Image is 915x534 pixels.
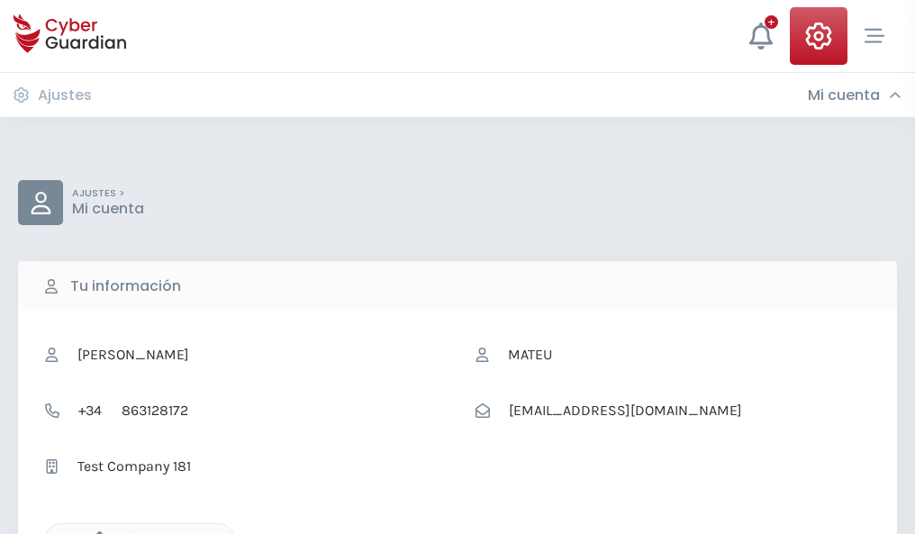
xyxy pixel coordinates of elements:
[808,86,901,104] div: Mi cuenta
[72,187,144,200] p: AJUSTES >
[72,200,144,218] p: Mi cuenta
[68,394,112,428] span: +34
[70,276,181,297] b: Tu información
[808,86,880,104] h3: Mi cuenta
[112,394,439,428] input: Teléfono
[38,86,92,104] h3: Ajustes
[765,15,778,29] div: +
